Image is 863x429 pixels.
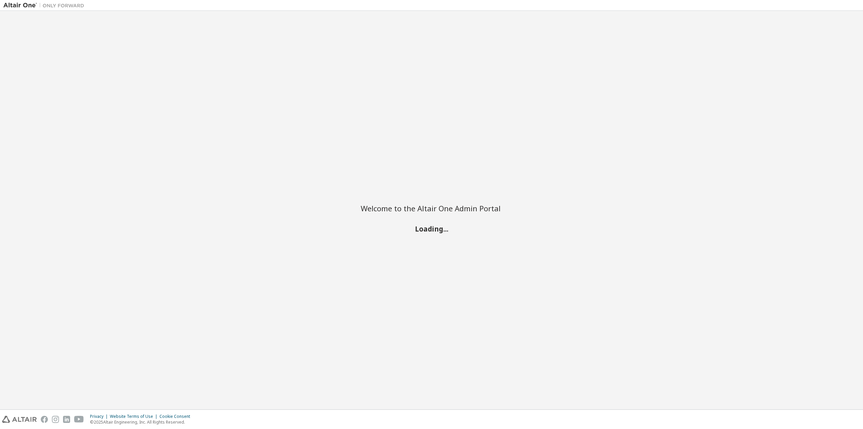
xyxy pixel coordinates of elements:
[90,414,110,419] div: Privacy
[361,204,502,213] h2: Welcome to the Altair One Admin Portal
[90,419,194,425] p: © 2025 Altair Engineering, Inc. All Rights Reserved.
[52,416,59,423] img: instagram.svg
[74,416,84,423] img: youtube.svg
[41,416,48,423] img: facebook.svg
[110,414,159,419] div: Website Terms of Use
[159,414,194,419] div: Cookie Consent
[361,224,502,233] h2: Loading...
[2,416,37,423] img: altair_logo.svg
[3,2,88,9] img: Altair One
[63,416,70,423] img: linkedin.svg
